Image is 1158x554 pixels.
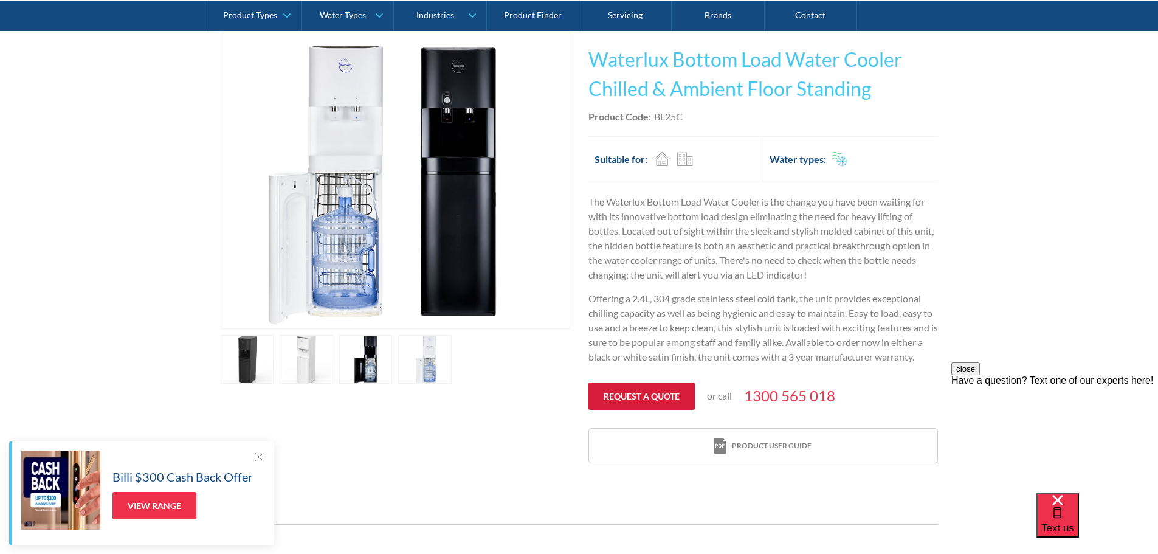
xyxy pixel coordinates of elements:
[339,335,393,384] a: open lightbox
[654,109,683,124] div: BL25C
[588,383,695,410] a: Request a quote
[112,468,253,486] h5: Billi $300 Cash Back Offer
[1036,493,1158,554] iframe: podium webchat widget bubble
[707,389,732,403] p: or call
[221,33,570,329] a: open lightbox
[221,335,274,384] a: open lightbox
[714,438,726,454] img: print icon
[588,195,938,282] p: The Waterlux Bottom Load Water Cooler is the change you have been waiting for with its innovative...
[588,291,938,364] p: Offering a 2.4L, 304 grade stainless steel cold tank, the unit provides exceptional chilling capa...
[398,335,452,384] a: open lightbox
[588,45,938,103] h1: Waterlux Bottom Load Water Cooler Chilled & Ambient Floor Standing
[248,33,543,328] img: New Waterlux Bottom Load Water Cooler Chilled & Ambient Floor Standing BL25 C
[951,362,1158,508] iframe: podium webchat widget prompt
[588,111,651,122] strong: Product Code:
[732,440,812,451] div: Product user guide
[589,429,937,463] a: print iconProduct user guide
[770,152,826,167] h2: Water types:
[21,451,100,530] img: Billi $300 Cash Back Offer
[112,492,196,519] a: View Range
[744,385,835,407] a: 1300 565 018
[416,10,454,20] div: Industries
[320,10,366,20] div: Water Types
[223,10,277,20] div: Product Types
[595,152,647,167] h2: Suitable for:
[280,335,333,384] a: open lightbox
